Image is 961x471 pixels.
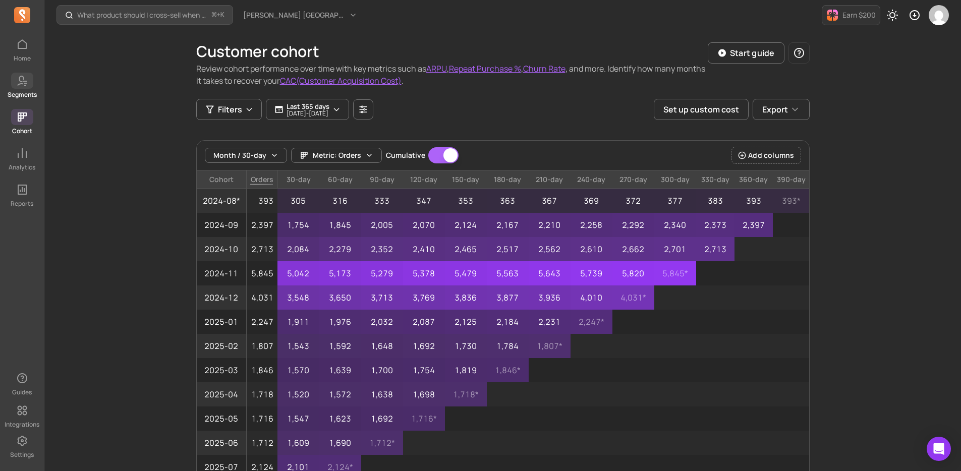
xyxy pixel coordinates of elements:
[696,189,734,213] p: 383
[247,189,277,213] p: 393
[197,310,246,334] span: 2025-01
[319,310,361,334] p: 1,976
[277,334,319,358] p: 1,543
[445,237,487,261] p: 2,465
[773,170,810,189] p: 390-day
[361,189,403,213] p: 333
[213,150,266,160] span: Month / 30-day
[247,261,277,285] p: 5,845
[445,382,487,406] p: 1,718 *
[361,170,403,189] p: 90-day
[266,99,349,120] button: Last 365 days[DATE]-[DATE]
[753,99,810,120] button: Export
[445,261,487,285] p: 5,479
[319,189,361,213] p: 316
[277,406,319,431] p: 1,547
[237,6,363,24] button: [PERSON_NAME] [GEOGRAPHIC_DATA]
[487,334,529,358] p: 1,784
[445,189,487,213] p: 353
[571,189,612,213] p: 369
[571,310,612,334] p: 2,247 *
[403,170,445,189] p: 120-day
[247,285,277,310] p: 4,031
[319,334,361,358] p: 1,592
[197,261,246,285] span: 2024-11
[403,213,445,237] p: 2,070
[212,10,224,20] span: +
[319,237,361,261] p: 2,279
[277,310,319,334] p: 1,911
[529,170,571,189] p: 210-day
[220,11,224,19] kbd: K
[277,261,319,285] p: 5,042
[529,261,571,285] p: 5,643
[523,63,566,75] button: Churn Rate
[247,358,277,382] p: 1,846
[929,5,949,25] img: avatar
[313,150,361,160] span: Metric: Orders
[197,213,246,237] span: 2024-09
[403,310,445,334] p: 2,087
[197,358,246,382] span: 2025-03
[287,110,329,116] p: [DATE] - [DATE]
[654,237,696,261] p: 2,701
[445,334,487,358] p: 1,730
[927,437,951,461] div: Open Intercom Messenger
[403,406,445,431] p: 1,716 *
[449,63,521,75] button: Repeat Purchase %
[612,237,654,261] p: 2,662
[361,237,403,261] p: 2,352
[247,310,277,334] p: 2,247
[319,431,361,455] p: 1,690
[445,285,487,310] p: 3,836
[277,170,319,189] p: 30-day
[529,189,571,213] p: 367
[612,189,654,213] p: 372
[247,170,277,189] span: Orders
[762,103,788,115] span: Export
[529,310,571,334] p: 2,231
[822,5,880,25] button: Earn $200
[218,103,242,115] span: Filters
[319,358,361,382] p: 1,639
[487,358,529,382] p: 1,846 *
[197,285,246,310] span: 2024-12
[287,102,329,110] p: Last 365 days
[529,237,571,261] p: 2,562
[445,213,487,237] p: 2,124
[361,334,403,358] p: 1,648
[445,358,487,382] p: 1,819
[277,189,319,213] p: 305
[361,358,403,382] p: 1,700
[197,334,246,358] span: 2025-02
[11,200,33,208] p: Reports
[319,285,361,310] p: 3,650
[386,150,425,160] label: Cumulative
[403,358,445,382] p: 1,754
[529,213,571,237] p: 2,210
[9,163,35,171] p: Analytics
[197,237,246,261] span: 2024-10
[247,382,277,406] p: 1,718
[243,10,345,20] span: [PERSON_NAME] [GEOGRAPHIC_DATA]
[529,334,571,358] p: 1,807 *
[277,285,319,310] p: 3,548
[730,47,775,59] p: Start guide
[8,91,37,99] p: Segments
[403,382,445,406] p: 1,698
[14,54,31,63] p: Home
[361,406,403,431] p: 1,692
[319,213,361,237] p: 1,845
[361,310,403,334] p: 2,032
[882,5,902,25] button: Toggle dark mode
[196,99,262,120] button: Filters
[696,170,734,189] p: 330-day
[319,170,361,189] p: 60-day
[842,10,876,20] p: Earn $200
[277,358,319,382] p: 1,570
[773,189,810,213] p: 393 *
[571,213,612,237] p: 2,258
[654,189,696,213] p: 377
[277,213,319,237] p: 1,754
[487,261,529,285] p: 5,563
